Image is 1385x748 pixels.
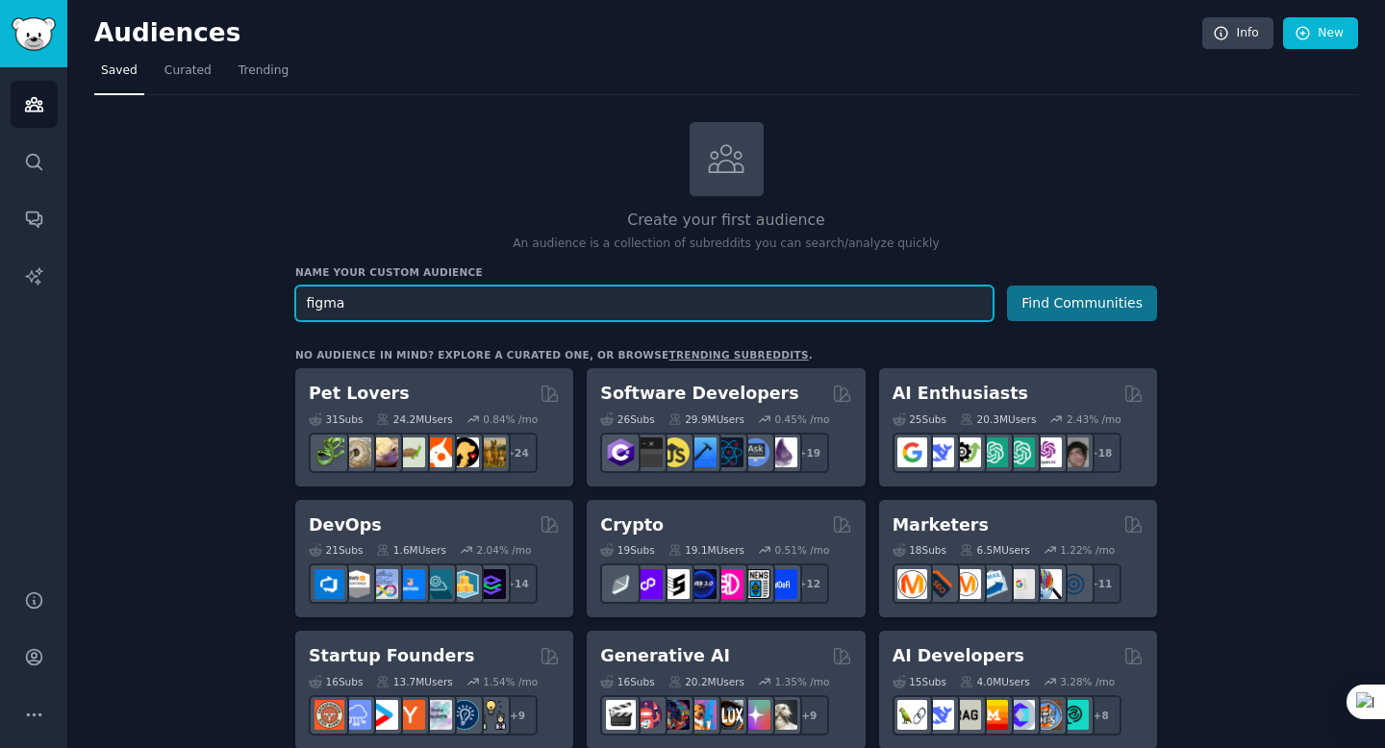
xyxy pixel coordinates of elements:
span: Trending [239,62,289,80]
img: defi_ [768,569,797,599]
img: Emailmarketing [978,569,1008,599]
a: New [1283,17,1358,50]
h2: Software Developers [600,382,798,406]
div: + 24 [497,433,538,473]
img: Docker_DevOps [368,569,398,599]
img: GoogleGeminiAI [897,437,927,467]
div: 6.5M Users [960,543,1030,557]
div: 1.6M Users [376,543,446,557]
img: aws_cdk [449,569,479,599]
img: AskMarketing [951,569,981,599]
img: googleads [1005,569,1035,599]
img: csharp [606,437,636,467]
img: herpetology [315,437,344,467]
img: cockatiel [422,437,452,467]
img: ArtificalIntelligence [1059,437,1089,467]
img: CryptoNews [741,569,770,599]
img: learnjavascript [660,437,690,467]
div: 1.35 % /mo [775,675,830,688]
div: + 12 [789,563,829,604]
div: 15 Sub s [893,675,946,688]
div: + 18 [1081,433,1121,473]
img: AItoolsCatalog [951,437,981,467]
h2: Create your first audience [295,209,1157,233]
img: MistralAI [978,700,1008,730]
a: Info [1202,17,1273,50]
img: dogbreed [476,437,506,467]
img: PlatformEngineers [476,569,506,599]
img: startup [368,700,398,730]
h2: AI Developers [893,644,1024,668]
h2: Startup Founders [309,644,474,668]
h2: AI Enthusiasts [893,382,1028,406]
div: 19 Sub s [600,543,654,557]
div: + 8 [1081,695,1121,736]
img: dalle2 [633,700,663,730]
div: 0.45 % /mo [775,412,830,426]
img: LangChain [897,700,927,730]
div: 21 Sub s [309,543,363,557]
img: GummySearch logo [12,17,56,51]
img: sdforall [687,700,717,730]
h2: Marketers [893,513,989,537]
img: defiblockchain [714,569,743,599]
img: growmybusiness [476,700,506,730]
img: elixir [768,437,797,467]
img: OpenAIDev [1032,437,1062,467]
img: DevOpsLinks [395,569,425,599]
div: 29.9M Users [668,412,744,426]
div: 1.54 % /mo [483,675,538,688]
span: Saved [101,62,138,80]
img: content_marketing [897,569,927,599]
img: reactnative [714,437,743,467]
div: 3.28 % /mo [1060,675,1115,688]
img: DeepSeek [924,437,954,467]
img: AWS_Certified_Experts [341,569,371,599]
img: OpenSourceAI [1005,700,1035,730]
a: Curated [158,56,218,95]
img: leopardgeckos [368,437,398,467]
div: 0.51 % /mo [775,543,830,557]
h2: DevOps [309,513,382,537]
img: ballpython [341,437,371,467]
img: indiehackers [422,700,452,730]
img: turtle [395,437,425,467]
img: ethfinance [606,569,636,599]
img: bigseo [924,569,954,599]
div: + 9 [497,695,538,736]
div: 25 Sub s [893,412,946,426]
div: 24.2M Users [376,412,452,426]
img: DreamBooth [768,700,797,730]
div: 2.04 % /mo [477,543,532,557]
img: 0xPolygon [633,569,663,599]
img: deepdream [660,700,690,730]
img: PetAdvice [449,437,479,467]
img: Rag [951,700,981,730]
div: 4.0M Users [960,675,1030,688]
div: 18 Sub s [893,543,946,557]
button: Find Communities [1007,286,1157,321]
h2: Crypto [600,513,664,537]
img: llmops [1032,700,1062,730]
h2: Pet Lovers [309,382,410,406]
img: aivideo [606,700,636,730]
img: azuredevops [315,569,344,599]
div: 31 Sub s [309,412,363,426]
div: + 14 [497,563,538,604]
div: 16 Sub s [309,675,363,688]
div: 26 Sub s [600,412,654,426]
div: No audience in mind? Explore a curated one, or browse . [295,348,813,362]
img: SaaS [341,700,371,730]
img: FluxAI [714,700,743,730]
div: 16 Sub s [600,675,654,688]
img: AIDevelopersSociety [1059,700,1089,730]
img: chatgpt_prompts_ [1005,437,1035,467]
div: 0.84 % /mo [483,412,538,426]
img: web3 [687,569,717,599]
img: ethstaker [660,569,690,599]
img: starryai [741,700,770,730]
img: OnlineMarketing [1059,569,1089,599]
div: 2.43 % /mo [1067,412,1121,426]
div: + 11 [1081,563,1121,604]
img: iOSProgramming [687,437,717,467]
